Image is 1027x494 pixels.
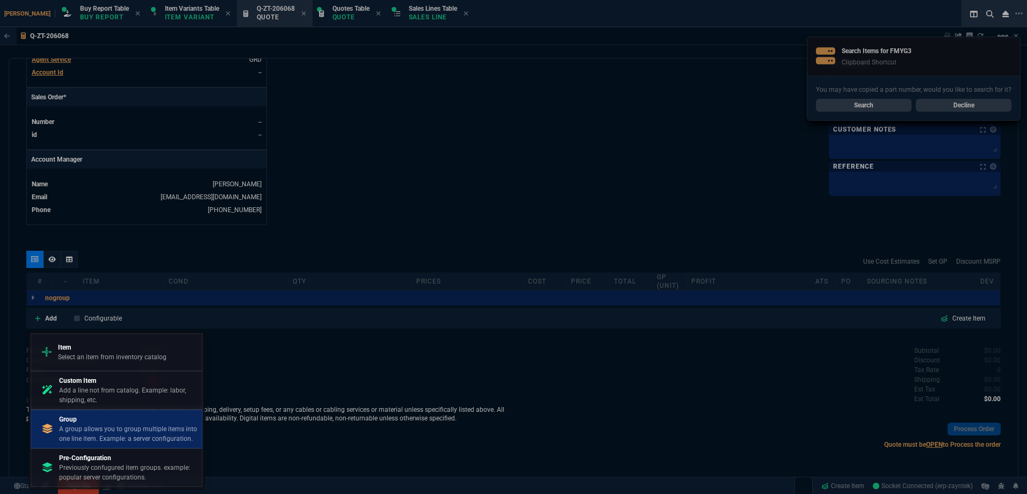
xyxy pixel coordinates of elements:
[59,415,198,424] p: Group
[59,386,198,405] p: Add a line not from catalog. Example: labor, shipping, etc.
[59,376,198,386] p: Custom Item
[59,424,198,444] p: A group allows you to group multiple items into one line item. Example: a server configuration.
[59,453,198,463] p: Pre-Configuration
[58,352,167,362] p: Select an item from inventory catalog
[58,343,167,352] p: Item
[59,463,198,482] p: Previously confugured item groups. example: popular server configurations.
